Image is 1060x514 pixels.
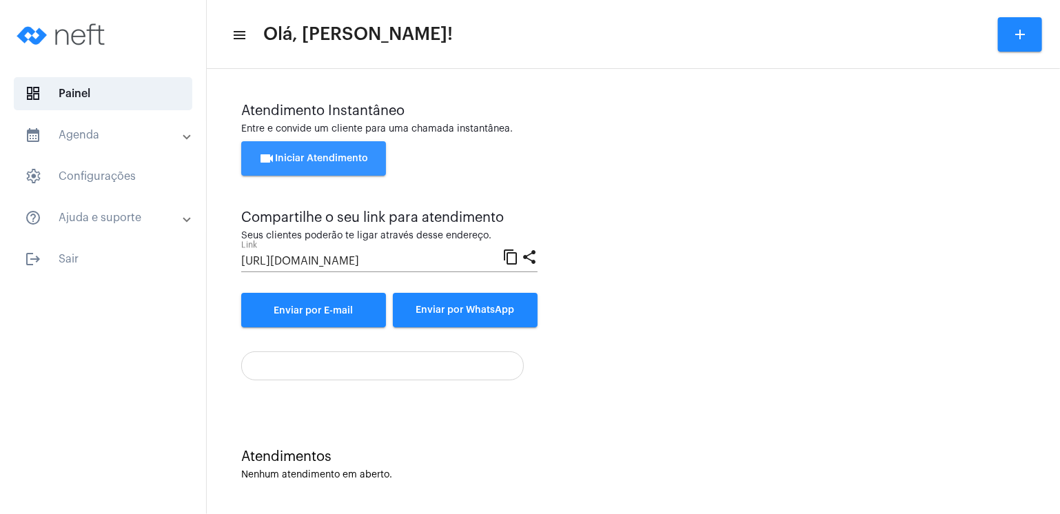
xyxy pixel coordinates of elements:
mat-panel-title: Ajuda e suporte [25,209,184,226]
div: Seus clientes poderão te ligar através desse endereço. [241,231,538,241]
span: Painel [14,77,192,110]
div: Compartilhe o seu link para atendimento [241,210,538,225]
span: Iniciar Atendimento [259,154,369,163]
mat-icon: videocam [259,150,276,167]
mat-expansion-panel-header: sidenav iconAjuda e suporte [8,201,206,234]
span: Configurações [14,160,192,193]
span: Sair [14,243,192,276]
mat-panel-title: Agenda [25,127,184,143]
a: Enviar por E-mail [241,293,386,327]
div: Atendimento Instantâneo [241,103,1026,119]
mat-icon: add [1012,26,1028,43]
button: Iniciar Atendimento [241,141,386,176]
span: Enviar por WhatsApp [416,305,515,315]
span: sidenav icon [25,168,41,185]
div: Entre e convide um cliente para uma chamada instantânea. [241,124,1026,134]
mat-icon: share [521,248,538,265]
mat-icon: content_copy [502,248,519,265]
span: Enviar por E-mail [274,306,354,316]
mat-icon: sidenav icon [232,27,245,43]
span: Olá, [PERSON_NAME]! [263,23,453,45]
mat-icon: sidenav icon [25,209,41,226]
img: logo-neft-novo-2.png [11,7,114,62]
button: Enviar por WhatsApp [393,293,538,327]
mat-expansion-panel-header: sidenav iconAgenda [8,119,206,152]
div: Atendimentos [241,449,1026,464]
mat-icon: sidenav icon [25,251,41,267]
mat-icon: sidenav icon [25,127,41,143]
div: Nenhum atendimento em aberto. [241,470,1026,480]
span: sidenav icon [25,85,41,102]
